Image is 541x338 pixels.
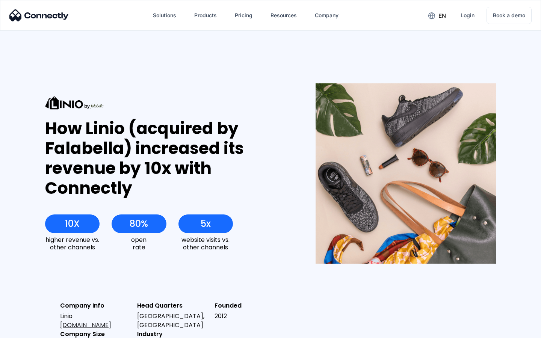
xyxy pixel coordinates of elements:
div: Company Info [60,301,131,310]
div: How Linio (acquired by Falabella) increased its revenue by 10x with Connectly [45,119,288,198]
div: 80% [130,219,148,229]
div: Head Quarters [137,301,208,310]
img: Connectly Logo [9,9,69,21]
div: 5x [201,219,211,229]
div: website visits vs. other channels [178,236,233,250]
div: Resources [270,10,297,21]
div: Products [194,10,217,21]
div: higher revenue vs. other channels [45,236,100,250]
div: [GEOGRAPHIC_DATA], [GEOGRAPHIC_DATA] [137,312,208,330]
a: [DOMAIN_NAME] [60,321,111,329]
div: 2012 [215,312,286,321]
div: open rate [112,236,166,250]
div: Login [461,10,475,21]
div: Pricing [235,10,252,21]
aside: Language selected: English [8,325,45,335]
div: Company [315,10,339,21]
div: en [438,11,446,21]
a: Pricing [229,6,258,24]
a: Book a demo [487,7,532,24]
div: 10X [65,219,80,229]
a: Login [455,6,481,24]
div: Founded [215,301,286,310]
div: Linio [60,312,131,330]
div: Solutions [153,10,176,21]
ul: Language list [15,325,45,335]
